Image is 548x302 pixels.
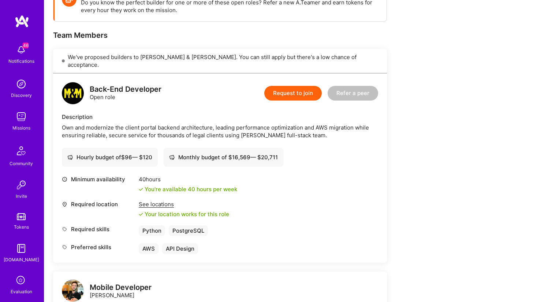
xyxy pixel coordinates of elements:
img: Invite [14,178,29,192]
div: You're available 40 hours per week [139,185,237,193]
div: Python [139,225,165,236]
div: Mobile Developer [90,284,152,291]
img: bell [14,43,29,57]
div: Back-End Developer [90,85,161,93]
img: Community [12,142,30,160]
i: icon Tag [62,226,67,232]
i: icon Check [139,212,143,217]
div: Evaluation [11,288,32,295]
div: Hourly budget of $ 96 — $ 120 [67,153,152,161]
div: Monthly budget of $ 16,569 — $ 20,711 [169,153,278,161]
i: icon Cash [67,154,73,160]
div: Notifications [8,57,34,65]
img: logo [62,280,84,302]
button: Refer a peer [328,86,378,101]
div: Team Members [53,30,387,40]
div: Invite [16,192,27,200]
div: Tokens [14,223,29,231]
img: logo [62,82,84,104]
img: discovery [14,77,29,91]
div: Open role [90,85,161,101]
div: Community [10,160,33,167]
img: guide book [14,241,29,256]
div: Missions [12,124,30,132]
i: icon Check [139,187,143,192]
img: tokens [17,213,26,220]
div: Required location [62,200,135,208]
div: Minimum availability [62,175,135,183]
div: 40 hours [139,175,237,183]
div: Description [62,113,378,121]
div: AWS [139,243,159,254]
i: icon Location [62,201,67,207]
span: 46 [23,43,29,48]
div: Own and modernize the client portal backend architecture, leading performance optimization and AW... [62,124,378,139]
div: [PERSON_NAME] [90,284,152,299]
div: Preferred skills [62,243,135,251]
div: API Design [162,243,198,254]
img: teamwork [14,109,29,124]
div: Discovery [11,91,32,99]
button: Request to join [264,86,322,101]
img: logo [15,15,29,28]
div: See locations [139,200,229,208]
div: Your location works for this role [139,210,229,218]
div: PostgreSQL [169,225,208,236]
div: [DOMAIN_NAME] [4,256,39,263]
i: icon SelectionTeam [14,274,28,288]
div: We've proposed builders to [PERSON_NAME] & [PERSON_NAME]. You can still apply but there's a low c... [53,49,387,73]
i: icon Cash [169,154,175,160]
div: Required skills [62,225,135,233]
i: icon Tag [62,244,67,250]
i: icon Clock [62,177,67,182]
